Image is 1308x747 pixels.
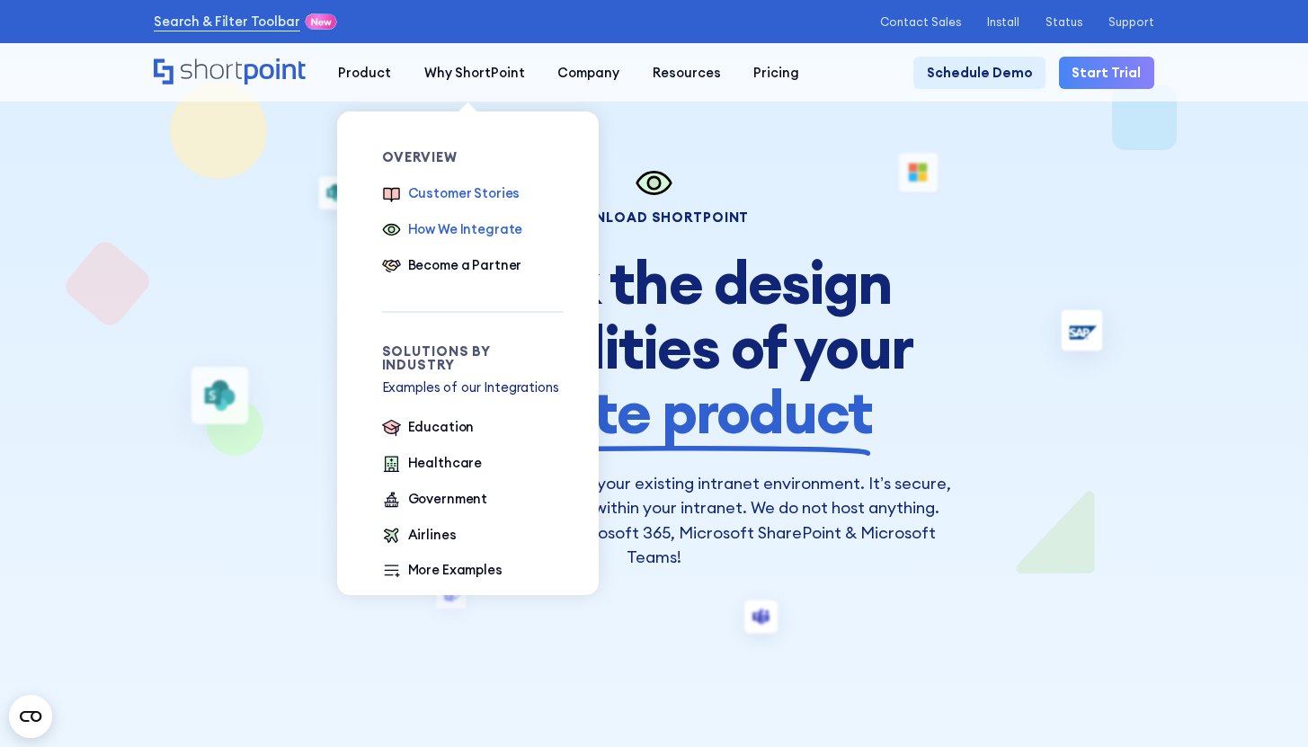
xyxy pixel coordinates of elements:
[880,15,961,29] a: Contact Sales
[382,183,521,206] a: Customer Stories
[1108,15,1154,29] a: Support
[408,453,483,473] div: Healthcare
[382,417,475,440] a: Education
[322,57,407,89] a: Product
[653,63,721,83] div: Resources
[636,57,736,89] a: Resources
[382,378,565,397] p: Examples of our Integrations
[382,151,565,165] div: Overview
[408,183,521,203] div: Customer Stories
[382,453,483,476] a: Healthcare
[382,489,488,511] a: Government
[408,489,488,509] div: Government
[382,255,522,278] a: Become a Partner
[154,12,300,31] a: Search & Filter Toolbar
[557,63,619,83] div: Company
[338,63,391,83] div: Product
[1046,15,1082,29] a: Status
[984,538,1308,747] iframe: Chat Widget
[408,57,541,89] a: Why ShortPoint
[913,57,1046,89] a: Schedule Demo
[9,695,52,738] button: Open CMP widget
[737,57,815,89] a: Pricing
[753,63,799,83] div: Pricing
[987,15,1019,29] a: Install
[1059,57,1154,89] a: Start Trial
[424,63,525,83] div: Why ShortPoint
[154,58,306,87] a: Home
[347,211,960,225] div: Download Shortpoint
[382,345,565,371] div: Solutions by Industry
[382,560,503,582] a: More Examples
[347,251,960,445] h1: Unlock the design Capabilities of your
[408,219,523,239] div: How We Integrate
[382,525,457,547] a: Airlines
[382,219,523,242] a: How We Integrate
[408,560,503,580] div: More Examples
[347,471,960,569] p: ShortPoint fully integrates with your existing intranet environment. It’s secure, private and eve...
[408,255,522,275] div: Become a Partner
[541,57,636,89] a: Company
[408,417,475,437] div: Education
[436,380,873,445] span: favorite product
[408,525,457,545] div: Airlines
